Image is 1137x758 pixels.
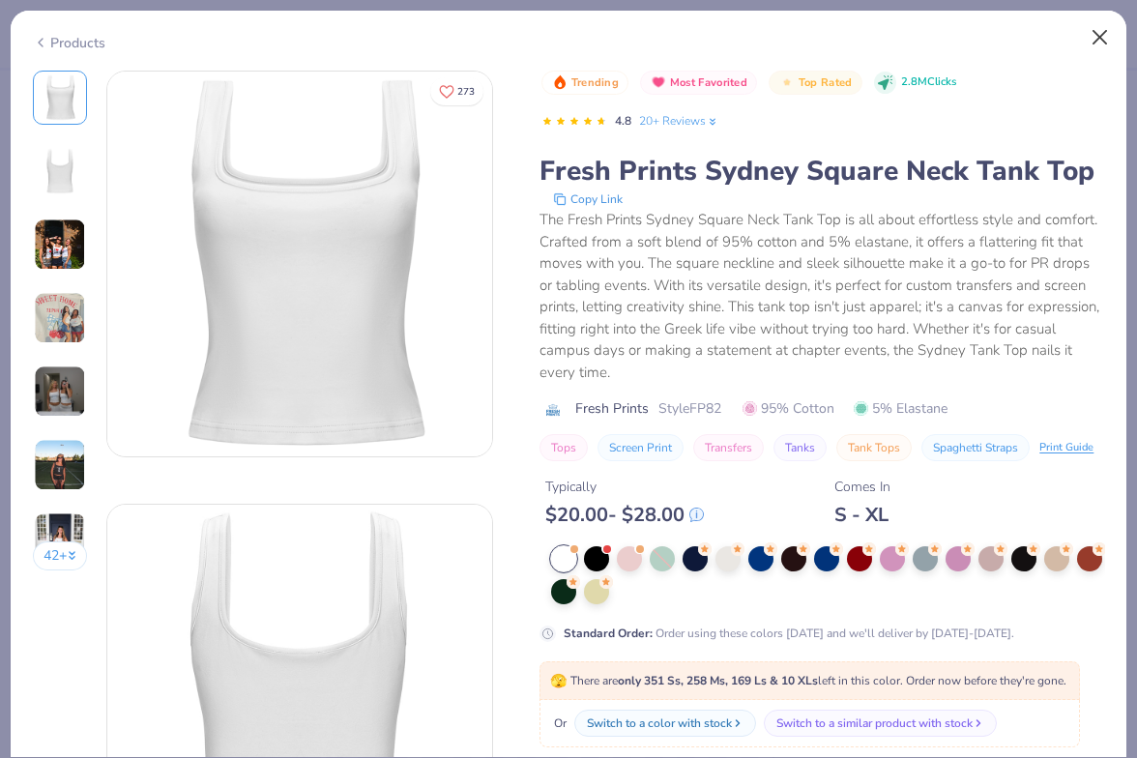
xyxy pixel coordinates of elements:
a: 20+ Reviews [639,112,719,130]
img: Most Favorited sort [651,74,666,90]
span: 🫣 [550,672,567,690]
button: Tanks [773,434,827,461]
span: There are left in this color. Order now before they're gone. [550,673,1066,688]
button: Tops [539,434,588,461]
div: $ 20.00 - $ 28.00 [545,503,704,527]
img: Top Rated sort [779,74,795,90]
span: Style FP82 [658,398,721,419]
img: brand logo [539,402,566,418]
button: 42+ [33,541,88,570]
span: Trending [571,77,619,88]
button: Like [430,77,483,105]
button: Badge Button [769,71,861,96]
img: User generated content [34,292,86,344]
span: Or [550,714,567,732]
span: Most Favorited [670,77,747,88]
img: Front [37,74,83,121]
span: 2.8M Clicks [901,74,956,91]
span: 5% Elastane [854,398,947,419]
div: 4.8 Stars [541,106,607,137]
button: Transfers [693,434,764,461]
button: Screen Print [598,434,684,461]
img: Trending sort [552,74,568,90]
div: Switch to a color with stock [587,714,732,732]
button: copy to clipboard [547,189,628,209]
div: Products [33,33,105,53]
span: Top Rated [799,77,853,88]
button: Badge Button [640,71,757,96]
div: Comes In [834,477,890,497]
button: Switch to a similar product with stock [764,710,997,737]
img: User generated content [34,365,86,418]
button: Badge Button [541,71,628,96]
strong: only 351 Ss, 258 Ms, 169 Ls & 10 XLs [618,673,818,688]
span: 95% Cotton [743,398,834,419]
button: Tank Tops [836,434,912,461]
button: Spaghetti Straps [921,434,1030,461]
strong: Standard Order : [564,626,653,641]
img: User generated content [34,512,86,565]
span: 4.8 [615,113,631,129]
span: 273 [457,87,475,97]
button: Switch to a color with stock [574,710,756,737]
img: Back [37,148,83,194]
div: Print Guide [1039,440,1093,456]
img: User generated content [34,439,86,491]
div: Switch to a similar product with stock [776,714,973,732]
div: The Fresh Prints Sydney Square Neck Tank Top is all about effortless style and comfort. Crafted f... [539,209,1104,383]
div: Fresh Prints Sydney Square Neck Tank Top [539,153,1104,189]
div: Typically [545,477,704,497]
img: Front [107,72,492,456]
img: User generated content [34,219,86,271]
div: S - XL [834,503,890,527]
span: Fresh Prints [575,398,649,419]
div: Order using these colors [DATE] and we'll deliver by [DATE]-[DATE]. [564,625,1014,642]
button: Close [1082,19,1119,56]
